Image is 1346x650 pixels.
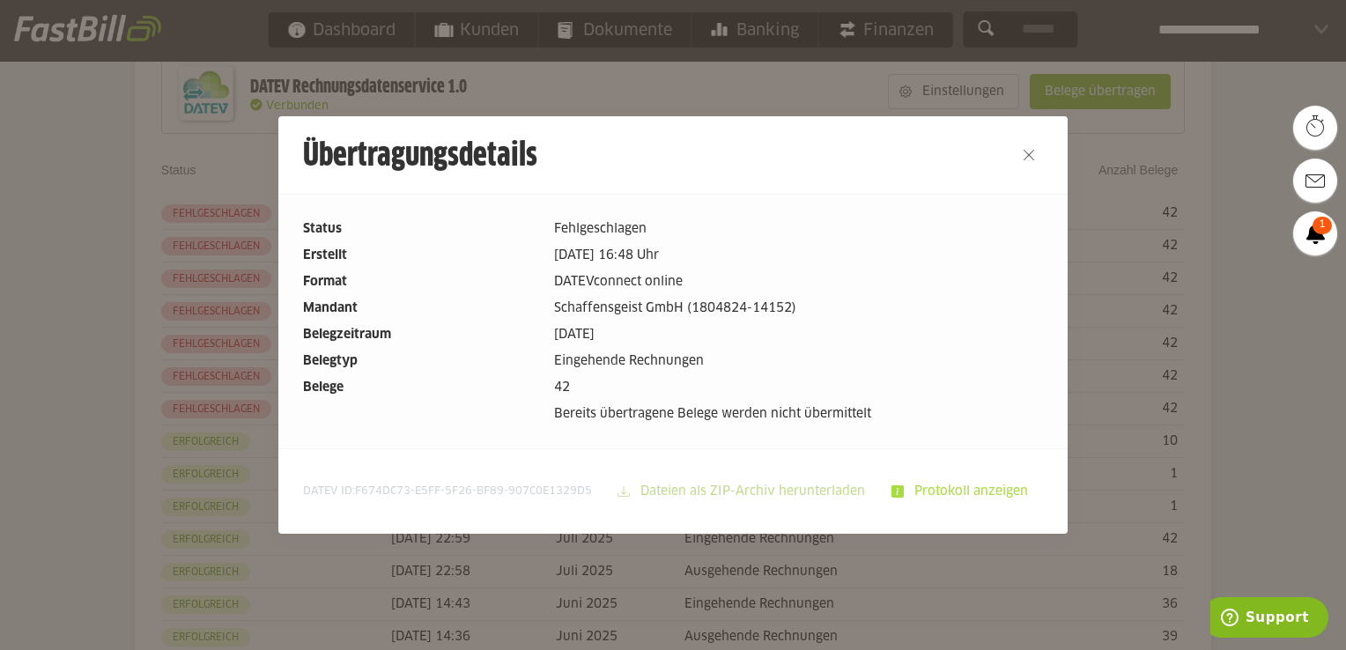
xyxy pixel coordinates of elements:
[303,219,540,239] dt: Status
[554,246,1043,265] dd: [DATE] 16:48 Uhr
[554,325,1043,344] dd: [DATE]
[606,474,880,509] sl-button: Dateien als ZIP-Archiv herunterladen
[554,219,1043,239] dd: Fehlgeschlagen
[303,272,540,292] dt: Format
[880,474,1043,509] sl-button: Protokoll anzeigen
[1293,211,1337,255] a: 1
[303,299,540,318] dt: Mandant
[554,299,1043,318] dd: Schaffensgeist GmbH (1804824-14152)
[554,378,1043,397] dd: 42
[1313,217,1332,234] span: 1
[303,325,540,344] dt: Belegzeitraum
[554,351,1043,371] dd: Eingehende Rechnungen
[355,486,592,497] span: F674DC73-E5FF-5F26-BF89-907C0E1329D5
[303,378,540,397] dt: Belege
[554,404,1043,424] dd: Bereits übertragene Belege werden nicht übermittelt
[303,484,592,499] span: DATEV ID:
[1210,597,1328,641] iframe: Öffnet ein Widget, in dem Sie weitere Informationen finden
[303,351,540,371] dt: Belegtyp
[303,246,540,265] dt: Erstellt
[554,272,1043,292] dd: DATEVconnect online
